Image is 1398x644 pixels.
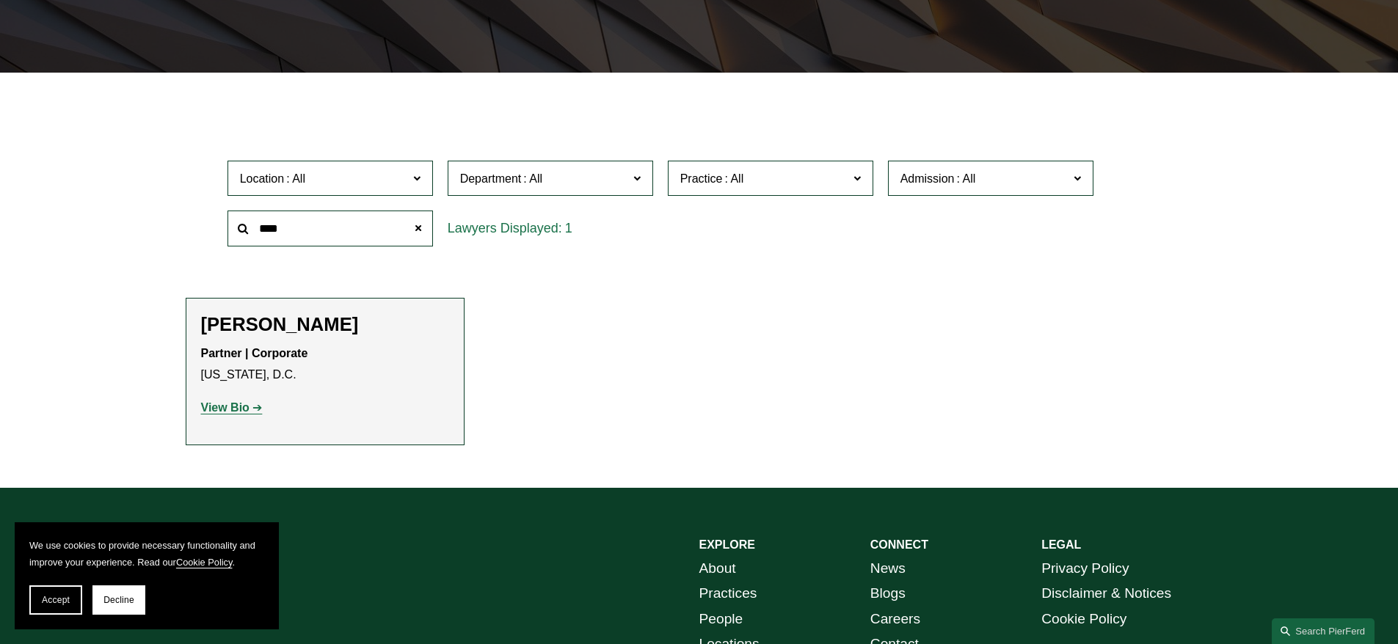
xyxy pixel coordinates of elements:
[1041,607,1126,632] a: Cookie Policy
[699,581,757,607] a: Practices
[1041,581,1171,607] a: Disclaimer & Notices
[1272,618,1375,644] a: Search this site
[201,347,308,359] strong: Partner | Corporate
[870,538,928,551] strong: CONNECT
[460,172,522,185] span: Department
[15,522,279,629] section: Cookie banner
[201,401,250,414] strong: View Bio
[870,556,906,582] a: News
[240,172,285,185] span: Location
[565,221,572,235] span: 1
[92,585,145,615] button: Decline
[29,537,264,571] p: We use cookies to provide necessary functionality and improve your experience. Read our .
[699,607,743,632] a: People
[1041,556,1129,582] a: Privacy Policy
[680,172,723,185] span: Practice
[1041,538,1081,551] strong: LEGAL
[42,595,70,605] span: Accept
[870,581,906,607] a: Blogs
[176,557,233,568] a: Cookie Policy
[870,607,920,632] a: Careers
[201,313,449,336] h2: [PERSON_NAME]
[900,172,955,185] span: Admission
[29,585,82,615] button: Accept
[699,556,736,582] a: About
[201,343,449,386] p: [US_STATE], D.C.
[201,401,263,414] a: View Bio
[103,595,134,605] span: Decline
[699,538,755,551] strong: EXPLORE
